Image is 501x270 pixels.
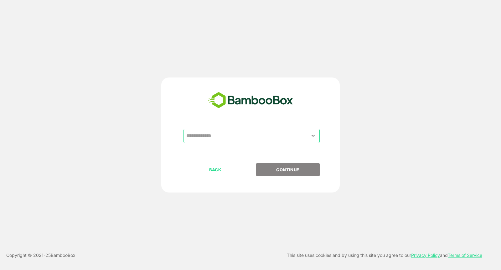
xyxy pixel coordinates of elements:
button: BACK [183,163,247,176]
p: Copyright © 2021- 25 BambooBox [6,252,75,259]
button: Open [309,132,318,140]
p: This site uses cookies and by using this site you agree to our and [287,252,482,259]
p: CONTINUE [256,166,319,173]
p: BACK [184,166,247,173]
a: Privacy Policy [411,252,440,258]
a: Terms of Service [448,252,482,258]
img: bamboobox [205,90,297,111]
button: CONTINUE [256,163,320,176]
